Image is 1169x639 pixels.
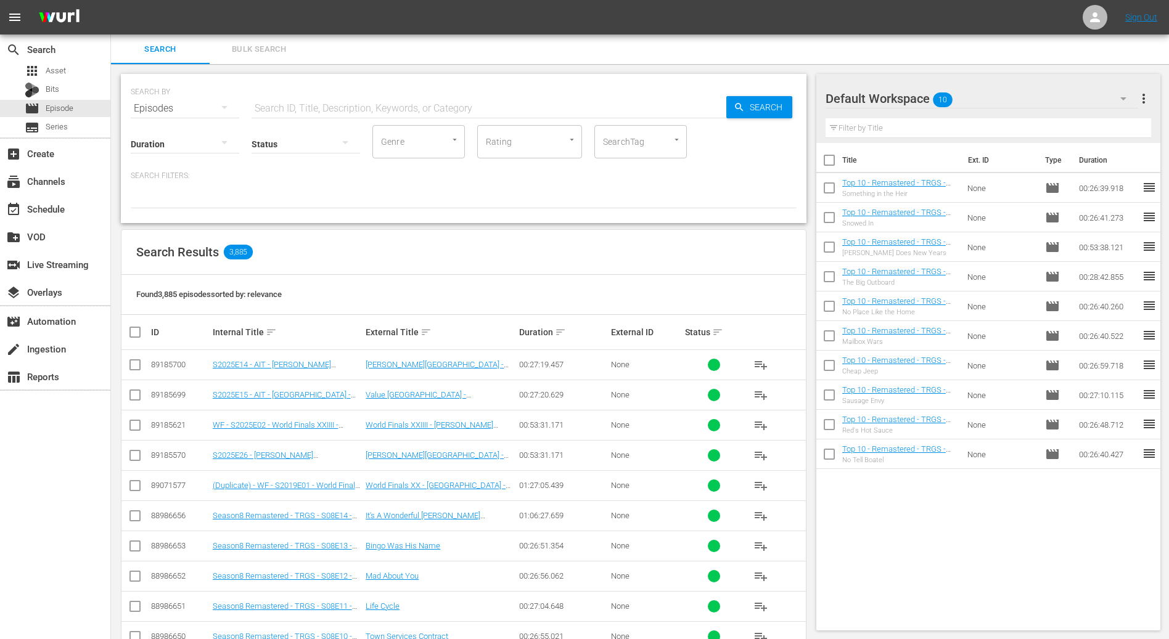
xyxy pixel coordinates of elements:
button: Search [726,96,792,118]
td: 00:26:48.712 [1074,410,1142,439]
a: [PERSON_NAME][GEOGRAPHIC_DATA] - [GEOGRAPHIC_DATA], [GEOGRAPHIC_DATA] - World Finals XXIIII - Day 2 [366,450,513,487]
div: No Tell Boatel [842,456,958,464]
button: playlist_add [746,350,776,380]
a: World Finals XXIIII - [PERSON_NAME][GEOGRAPHIC_DATA] - [GEOGRAPHIC_DATA], [GEOGRAPHIC_DATA] - Day 2 [366,420,498,457]
td: None [962,321,1041,351]
td: None [962,203,1041,232]
button: Open [566,134,578,145]
a: Top 10 - Remastered - TRGS - S13E06 - Mailbox Wars [842,326,951,344]
td: None [962,410,1041,439]
th: Type [1038,143,1072,177]
span: sort [555,327,566,338]
a: Top 10 - Remastered - TRGS - S10E12 - Cheap Jeep [842,356,951,374]
a: WF - S2025E02 - World Finals XXIIII - [PERSON_NAME][GEOGRAPHIC_DATA] - [GEOGRAPHIC_DATA], [GEOGRA... [213,420,351,457]
span: sort [712,327,723,338]
div: Cheap Jeep [842,367,958,375]
div: 89071577 [151,481,209,490]
span: Search [6,43,21,57]
span: Channels [6,174,21,189]
span: reorder [1142,180,1157,195]
span: playlist_add [753,448,768,463]
p: Search Filters: [131,171,797,181]
div: 00:53:31.171 [519,450,607,460]
span: reorder [1142,387,1157,402]
div: 88986653 [151,541,209,550]
td: None [962,232,1041,262]
a: Top 10 - Remastered - TRGS - S15E10 - No Place Like the Home [842,296,951,324]
div: None [611,481,681,490]
div: Snowed In [842,219,958,227]
button: playlist_add [746,531,776,561]
span: VOD [6,230,21,245]
div: 00:53:31.171 [519,420,607,429]
span: sort [420,327,432,338]
span: Episode [1045,358,1060,373]
div: None [611,390,681,399]
div: External ID [611,327,681,337]
span: Episode [1045,447,1060,462]
td: None [962,262,1041,291]
img: ans4CAIJ8jUAAAAAAAAAAAAAAAAAAAAAAAAgQb4GAAAAAAAAAAAAAAAAAAAAAAAAJMjXAAAAAAAAAAAAAAAAAAAAAAAAgAT5G... [30,3,89,32]
span: Episode [25,101,39,116]
span: Episode [1045,388,1060,402]
td: None [962,351,1041,380]
td: 00:28:42.855 [1074,262,1142,291]
th: Ext. ID [961,143,1038,177]
span: playlist_add [753,508,768,523]
div: Sausage Envy [842,397,958,405]
span: Series [25,120,39,135]
span: Schedule [6,202,21,217]
span: Episode [46,102,73,115]
th: Title [842,143,961,177]
div: None [611,450,681,460]
a: S2025E15 - AIT - [GEOGRAPHIC_DATA] - [GEOGRAPHIC_DATA], [GEOGRAPHIC_DATA] [213,390,356,418]
a: Top 10 - Remastered - TRGS - S14E01 - Red's Hot Sauce [842,415,951,433]
span: Search [118,43,202,57]
button: Open [449,134,461,145]
span: 10 [933,87,953,113]
span: more_vert [1136,91,1151,106]
div: 00:27:19.457 [519,360,607,369]
span: Asset [25,63,39,78]
div: ID [151,327,209,337]
span: Create [6,147,21,161]
a: Season8 Remastered - TRGS - S08E14 - It's A Wonderful [PERSON_NAME] Christmas [213,511,357,539]
button: playlist_add [746,592,776,621]
a: It's A Wonderful [PERSON_NAME] Christmas [366,511,485,529]
td: None [962,439,1041,469]
div: None [611,360,681,369]
span: Reports [6,370,21,385]
span: reorder [1142,328,1157,343]
a: World Finals XX - [GEOGRAPHIC_DATA] - [GEOGRAPHIC_DATA], [GEOGRAPHIC_DATA] - Qualifying [366,481,511,508]
div: 00:26:56.062 [519,571,607,580]
div: 88986656 [151,511,209,520]
span: Automation [6,314,21,329]
a: Top 10 - Remastered - TRGS - S10E01 - Sausage Envy [842,385,951,404]
div: External Title [366,325,515,340]
div: Bits [25,83,39,97]
div: 88986651 [151,601,209,611]
div: 88986652 [151,571,209,580]
div: No Place Like the Home [842,308,958,316]
div: None [611,511,681,520]
div: Red's Hot Sauce [842,426,958,434]
span: Found 3,885 episodes sorted by: relevance [136,290,282,299]
a: Top 10 - Remastered - TRGS - S12E10 - Snowed In [842,208,951,226]
div: Default Workspace [826,81,1138,116]
button: more_vert [1136,84,1151,113]
span: Bulk Search [217,43,301,57]
span: playlist_add [753,599,768,614]
a: Season8 Remastered - TRGS - S08E11 - Life Cycle [213,601,357,620]
td: 00:26:39.918 [1074,173,1142,203]
span: Episode [1045,181,1060,195]
td: 00:27:10.115 [1074,380,1142,410]
button: playlist_add [746,501,776,531]
span: playlist_add [753,569,768,584]
a: Season8 Remastered - TRGS - S08E12 - Mad About You [213,571,357,590]
div: None [611,541,681,550]
div: 00:27:20.629 [519,390,607,399]
div: Episodes [131,91,239,126]
a: Top 10 - Remastered - TRGS - S11E10 - Something in the Heir [842,178,951,197]
a: Top 10 - Remastered - TRGS - S15E04 - No Tell Boatel [842,444,951,463]
div: 89185570 [151,450,209,460]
